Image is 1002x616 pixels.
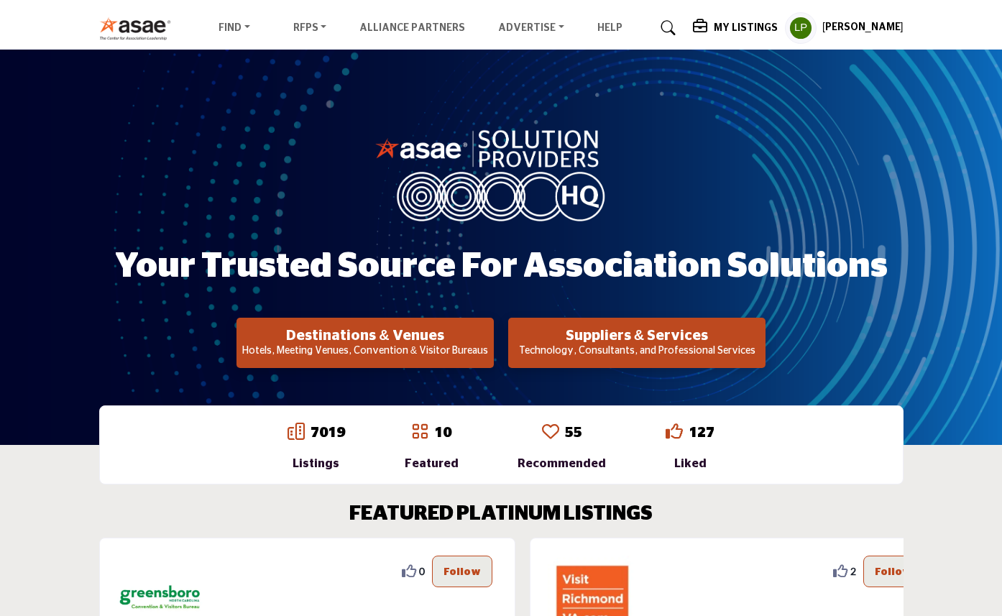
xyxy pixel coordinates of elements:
[666,423,683,440] i: Go to Liked
[432,556,492,587] button: Follow
[714,22,778,35] h5: My Listings
[488,18,574,38] a: Advertise
[283,18,337,38] a: RFPs
[513,327,761,344] h2: Suppliers & Services
[850,564,856,579] span: 2
[513,344,761,359] p: Technology, Consultants, and Professional Services
[822,21,904,35] h5: [PERSON_NAME]
[785,12,817,44] button: Show hide supplier dropdown
[518,455,606,472] div: Recommended
[375,127,627,221] img: image
[863,556,924,587] button: Follow
[542,423,559,443] a: Go to Recommended
[115,244,888,289] h1: Your Trusted Source for Association Solutions
[434,426,451,440] a: 10
[411,423,428,443] a: Go to Featured
[693,19,778,37] div: My Listings
[647,17,685,40] a: Search
[597,23,622,33] a: Help
[666,455,714,472] div: Liked
[443,564,481,579] p: Follow
[875,564,912,579] p: Follow
[359,23,465,33] a: Alliance Partners
[689,426,714,440] a: 127
[311,426,345,440] a: 7019
[241,327,489,344] h2: Destinations & Venues
[419,564,425,579] span: 0
[405,455,459,472] div: Featured
[99,17,179,40] img: Site Logo
[208,18,260,38] a: Find
[508,318,766,368] button: Suppliers & Services Technology, Consultants, and Professional Services
[241,344,489,359] p: Hotels, Meeting Venues, Convention & Visitor Bureaus
[349,502,653,527] h2: FEATURED PLATINUM LISTINGS
[288,455,345,472] div: Listings
[565,426,582,440] a: 55
[236,318,494,368] button: Destinations & Venues Hotels, Meeting Venues, Convention & Visitor Bureaus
